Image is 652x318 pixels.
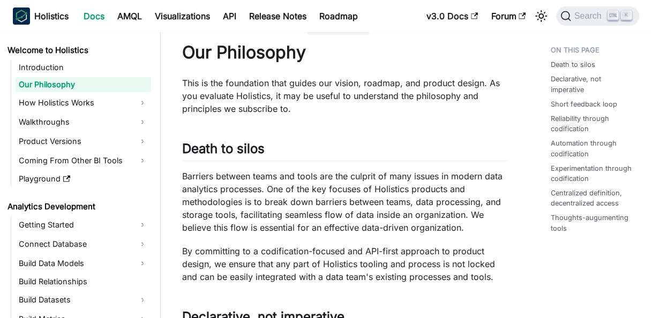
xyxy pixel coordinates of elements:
[13,7,30,25] img: Holistics
[16,291,151,308] a: Build Datasets
[182,245,508,283] p: By committing to a codification-focused and API-first approach to product design, we ensure that ...
[484,7,532,25] a: Forum
[4,199,151,214] a: Analytics Development
[16,216,151,233] a: Getting Started
[16,60,151,75] a: Introduction
[16,171,151,186] a: Playground
[16,236,151,253] a: Connect Database
[551,99,617,109] a: Short feedback loop
[313,7,364,25] a: Roadmap
[16,94,151,111] a: How Holistics Works
[13,7,69,25] a: HolisticsHolistics
[551,59,595,70] a: Death to silos
[420,7,484,25] a: v3.0 Docs
[551,113,635,134] a: Reliability through codification
[551,188,635,208] a: Centralized definition, decentralized access
[243,7,313,25] a: Release Notes
[216,7,243,25] a: API
[16,152,151,169] a: Coming From Other BI Tools
[621,11,632,20] kbd: K
[551,163,635,184] a: Experimentation through codification
[556,6,639,26] button: Search (Ctrl+K)
[4,43,151,58] a: Welcome to Holistics
[182,170,508,234] p: Barriers between teams and tools are the culprit of many issues in modern data analytics processe...
[16,113,151,131] a: Walkthroughs
[551,138,635,158] a: Automation through codification
[551,213,635,233] a: Thoughts-augumenting tools
[551,74,635,94] a: Declarative, not imperative
[111,7,148,25] a: AMQL
[182,77,508,115] p: This is the foundation that guides our vision, roadmap, and product design. As you evaluate Holis...
[16,255,151,272] a: Build Data Models
[182,141,508,161] h2: Death to silos
[182,42,508,63] h1: Our Philosophy
[533,7,550,25] button: Switch between dark and light mode (currently light mode)
[16,274,151,289] a: Build Relationships
[77,7,111,25] a: Docs
[148,7,216,25] a: Visualizations
[571,11,608,21] span: Search
[16,77,151,92] a: Our Philosophy
[16,133,151,150] a: Product Versions
[34,10,69,22] b: Holistics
